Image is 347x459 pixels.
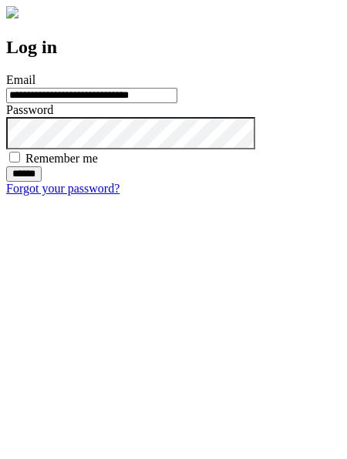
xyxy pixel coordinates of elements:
[6,182,120,195] a: Forgot your password?
[6,73,35,86] label: Email
[6,6,19,18] img: logo-4e3dc11c47720685a147b03b5a06dd966a58ff35d612b21f08c02c0306f2b779.png
[6,37,341,58] h2: Log in
[25,152,98,165] label: Remember me
[6,103,53,116] label: Password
